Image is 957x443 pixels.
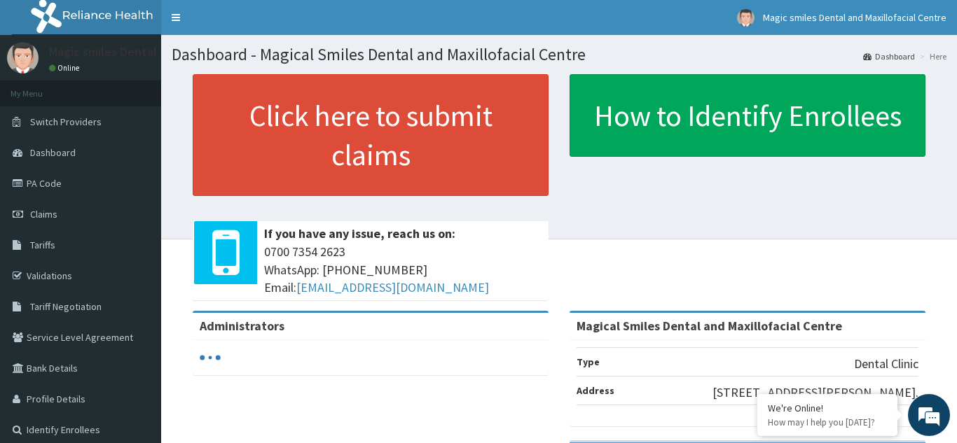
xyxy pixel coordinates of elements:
a: How to Identify Enrollees [570,74,925,157]
span: Magic smiles Dental and Maxillofacial Centre [763,11,946,24]
b: Address [577,384,614,397]
p: How may I help you today? [768,416,887,428]
a: Online [49,63,83,73]
b: If you have any issue, reach us on: [264,225,455,241]
strong: Magical Smiles Dental and Maxillofacial Centre [577,318,842,334]
b: Administrators [200,318,284,334]
p: Dental Clinic [854,355,918,373]
img: User Image [7,42,39,73]
p: Magic smiles Dental and Maxillofacial Centre [49,45,291,58]
span: Tariffs [30,239,55,251]
a: Dashboard [863,50,915,62]
li: Here [916,50,946,62]
img: User Image [737,9,755,27]
p: [STREET_ADDRESS][PERSON_NAME]. [712,384,918,402]
span: Tariff Negotiation [30,300,102,313]
span: Dashboard [30,146,76,159]
div: We're Online! [768,402,887,414]
span: Claims [30,208,57,220]
span: 0700 7354 2623 WhatsApp: [PHONE_NUMBER] Email: [264,243,542,297]
span: Switch Providers [30,115,102,128]
b: Type [577,356,600,368]
svg: audio-loading [200,347,221,368]
a: [EMAIL_ADDRESS][DOMAIN_NAME] [296,279,489,295]
a: Click here to submit claims [193,74,549,196]
h1: Dashboard - Magical Smiles Dental and Maxillofacial Centre [172,45,946,64]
